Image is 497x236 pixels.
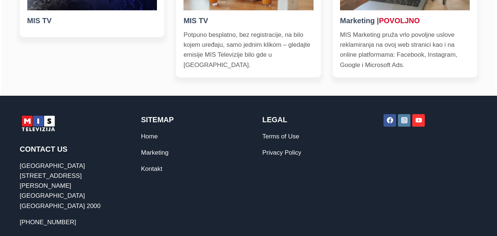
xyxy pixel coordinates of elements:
[384,114,396,127] a: Facebook
[412,114,425,127] a: YouTube
[262,133,299,140] a: Terms of Use
[20,161,113,211] p: [GEOGRAPHIC_DATA][STREET_ADDRESS][PERSON_NAME] [GEOGRAPHIC_DATA] [GEOGRAPHIC_DATA] 2000
[183,15,314,26] h5: MIS TV
[141,133,158,140] a: Home
[340,15,470,26] h5: Marketing |
[27,15,157,26] h5: MIS TV
[20,144,113,155] h2: Contact Us
[398,114,410,127] a: Instagram
[141,114,235,125] h2: Sitemap
[183,30,314,70] p: Potpuno besplatno, bez registracije, na bilo kojem uređaju, samo jednim klikom – gledajte emisije...
[340,30,470,70] p: MIS Marketing pruža vrlo povoljne uslove reklamiranja na ovoj web stranici kao i na online platfo...
[141,149,169,156] a: Marketing
[20,219,76,226] a: [PHONE_NUMBER]
[262,114,356,125] h2: Legal
[262,149,301,156] a: Privacy Policy
[379,17,420,25] red: POVOLJNO
[141,165,162,172] a: Kontakt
